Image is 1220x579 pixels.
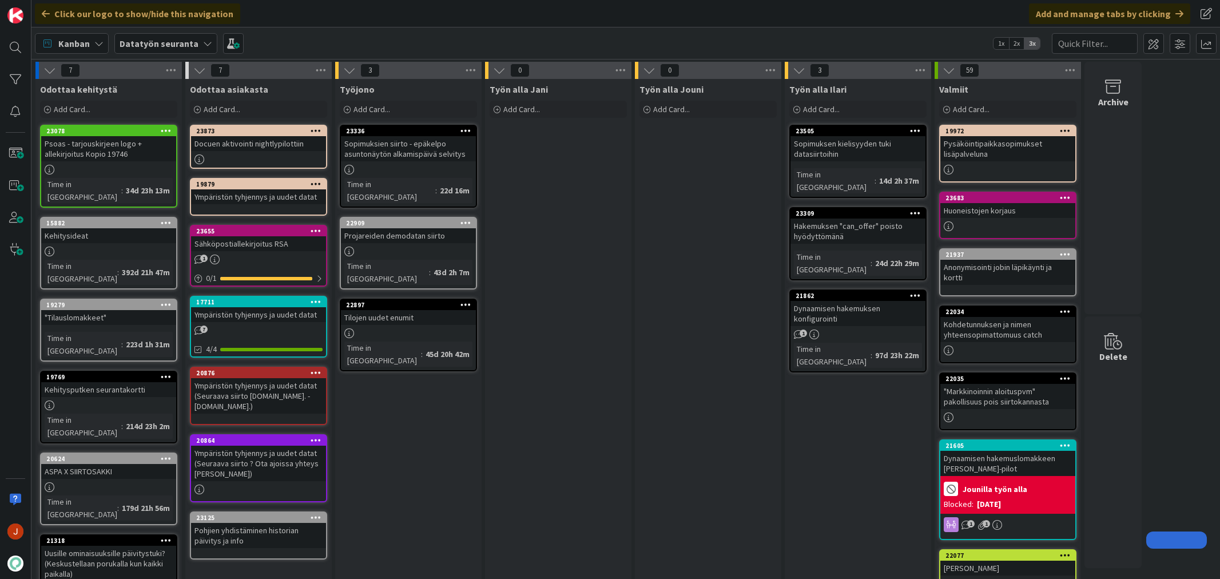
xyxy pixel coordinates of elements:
[46,219,176,227] div: 15882
[117,266,119,279] span: :
[940,126,1075,136] div: 19972
[790,208,925,244] div: 23309Hakemuksen "can_offer" poisto hyödyttömänä
[341,126,476,161] div: 23336Sopimuksien siirto - epäkelpo asuntonäytön alkamispäivä selvitys
[346,219,476,227] div: 22909
[790,126,925,136] div: 23505
[963,485,1027,493] b: Jounilla työn alla
[41,300,176,325] div: 19279"Tilauslomakkeet"
[660,64,679,77] span: 0
[940,384,1075,409] div: "Markkinoinnin aloituspvm" pakollisuus pois siirtokannasta
[41,454,176,464] div: 20624
[940,561,1075,576] div: [PERSON_NAME]
[340,84,375,95] span: Työjono
[790,208,925,219] div: 23309
[120,38,198,49] b: Datatyön seuranta
[196,369,326,377] div: 20876
[121,420,123,433] span: :
[940,451,1075,476] div: Dynaamisen hakemuslomakkeen [PERSON_NAME]-pilot
[46,301,176,309] div: 19279
[940,374,1075,384] div: 22035
[7,556,23,572] img: avatar
[790,219,925,244] div: Hakemuksen "can_offer" poisto hyödyttömänä
[940,203,1075,218] div: Huoneistojen korjaus
[191,226,326,236] div: 23655
[46,455,176,463] div: 20624
[794,251,871,276] div: Time in [GEOGRAPHIC_DATA]
[191,226,326,251] div: 23655Sähköpostiallekirjoitus RSA
[653,104,690,114] span: Add Card...
[123,184,173,197] div: 34d 23h 13m
[1098,95,1128,109] div: Archive
[200,326,208,333] span: 7
[191,378,326,414] div: Ympäristön tyhjennys ja uudet datat (Seuraava siirto [DOMAIN_NAME]. - [DOMAIN_NAME].)
[344,260,429,285] div: Time in [GEOGRAPHIC_DATA]
[45,495,117,521] div: Time in [GEOGRAPHIC_DATA]
[121,338,123,351] span: :
[1009,38,1024,49] span: 2x
[45,260,117,285] div: Time in [GEOGRAPHIC_DATA]
[45,414,121,439] div: Time in [GEOGRAPHIC_DATA]
[41,228,176,243] div: Kehitysideat
[344,342,421,367] div: Time in [GEOGRAPHIC_DATA]
[41,300,176,310] div: 19279
[41,218,176,243] div: 15882Kehitysideat
[876,175,922,187] div: 14d 2h 37m
[341,218,476,228] div: 22909
[196,180,326,188] div: 19879
[940,260,1075,285] div: Anonymisointi jobin läpikäynti ja kortti
[953,104,989,114] span: Add Card...
[945,552,1075,560] div: 22077
[123,338,173,351] div: 223d 1h 31m
[46,537,176,545] div: 21318
[796,209,925,217] div: 23309
[191,189,326,204] div: Ympäristön tyhjennys ja uudet datat
[196,127,326,135] div: 23873
[45,178,121,203] div: Time in [GEOGRAPHIC_DATA]
[790,291,925,301] div: 21862
[977,498,1001,510] div: [DATE]
[940,441,1075,476] div: 21605Dynaamisen hakemuslomakkeen [PERSON_NAME]-pilot
[423,348,472,360] div: 45d 20h 42m
[191,179,326,204] div: 19879Ympäristön tyhjennys ja uudet datat
[344,178,435,203] div: Time in [GEOGRAPHIC_DATA]
[346,127,476,135] div: 23336
[435,184,437,197] span: :
[790,136,925,161] div: Sopimuksen kielisyyden tuki datasiirtoihin
[41,372,176,397] div: 19769Kehitysputken seurantakortti
[41,454,176,479] div: 20624ASPA X SIIRTOSAKKI
[945,308,1075,316] div: 22034
[119,266,173,279] div: 392d 21h 47m
[196,437,326,445] div: 20864
[789,84,847,95] span: Työn alla Ilari
[940,307,1075,342] div: 22034Kohdetunnuksen ja nimen yhteensopimattomuus catch
[871,349,872,362] span: :
[45,332,121,357] div: Time in [GEOGRAPHIC_DATA]
[940,136,1075,161] div: Pysäköintipaikkasopimukset lisäpalveluna
[191,236,326,251] div: Sähköpostiallekirjoitus RSA
[940,249,1075,285] div: 21937Anonymisointi jobin läpikäynti ja kortti
[790,291,925,326] div: 21862Dynaamisen hakemuksen konfigurointi
[54,104,90,114] span: Add Card...
[46,127,176,135] div: 23078
[191,297,326,307] div: 17711
[945,251,1075,259] div: 21937
[346,301,476,309] div: 22897
[206,272,217,284] span: 0 / 1
[191,271,326,285] div: 0/1
[810,64,829,77] span: 3
[206,343,217,355] span: 4/4
[945,194,1075,202] div: 23683
[944,498,973,510] div: Blocked:
[994,38,1009,49] span: 1x
[940,193,1075,203] div: 23683
[7,7,23,23] img: Visit kanbanzone.com
[940,550,1075,561] div: 22077
[190,84,268,95] span: Odottaa asiakasta
[639,84,704,95] span: Työn alla Jouni
[191,446,326,481] div: Ympäristön tyhjennys ja uudet datat (Seuraava siirto ? Ota ajoissa yhteys [PERSON_NAME])
[191,297,326,322] div: 17711Ympäristön tyhjennys ja uudet datat
[41,372,176,382] div: 19769
[875,175,876,187] span: :
[119,502,173,514] div: 179d 21h 56m
[1099,350,1127,363] div: Delete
